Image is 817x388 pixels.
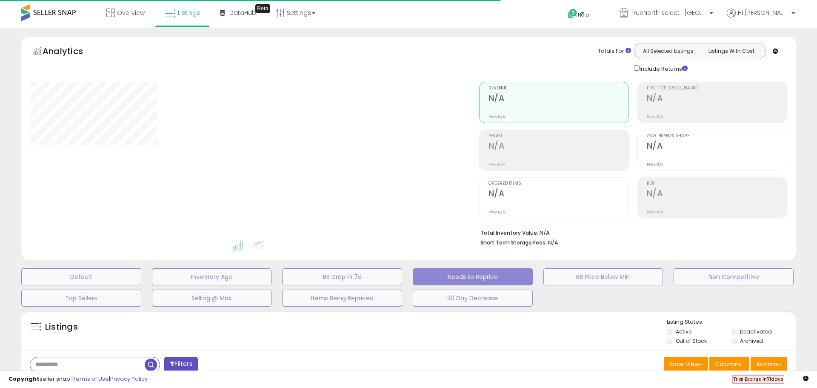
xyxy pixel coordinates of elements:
button: BB Drop in 7d [282,268,402,285]
span: N/A [548,239,558,247]
div: Totals For [598,47,631,55]
h2: N/A [647,93,787,105]
button: Needs to Reprice [413,268,533,285]
span: Help [578,11,589,18]
b: Short Term Storage Fees: [480,239,547,246]
small: Prev: N/A [647,114,663,119]
strong: Copyright [9,375,40,383]
h5: Analytics [43,45,100,59]
span: ROI [647,181,787,186]
i: Get Help [567,9,578,19]
h2: N/A [488,189,628,200]
button: 30 Day Decrease [413,290,533,307]
button: All Selected Listings [637,46,700,57]
button: Top Sellers [21,290,141,307]
span: TrueNorth Select | [GEOGRAPHIC_DATA] [631,9,707,17]
h2: N/A [647,189,787,200]
button: Selling @ Max [152,290,272,307]
span: Profit [PERSON_NAME] [647,86,787,91]
h2: N/A [488,141,628,152]
div: Include Returns [628,63,698,73]
span: Overview [117,9,145,17]
small: Prev: N/A [488,210,505,215]
button: Listings With Cost [700,46,763,57]
small: Prev: N/A [488,114,505,119]
span: Avg. Buybox Share [647,134,787,138]
span: DataHub [229,9,256,17]
button: BB Price Below Min [543,268,663,285]
button: Items Being Repriced [282,290,402,307]
a: Help [561,2,606,28]
div: Tooltip anchor [255,4,270,13]
small: Prev: N/A [647,210,663,215]
span: Hi [PERSON_NAME] [738,9,789,17]
button: Default [21,268,141,285]
a: Hi [PERSON_NAME] [727,9,795,28]
li: N/A [480,227,781,237]
div: seller snap | | [9,375,148,383]
small: Prev: N/A [647,162,663,167]
b: Total Inventory Value: [480,229,538,236]
button: Inventory Age [152,268,272,285]
h2: N/A [488,93,628,105]
small: Prev: N/A [488,162,505,167]
span: Profit [488,134,628,138]
span: Ordered Items [488,181,628,186]
span: Revenue [488,86,628,91]
span: Listings [178,9,200,17]
h2: N/A [647,141,787,152]
button: Non Competitive [674,268,794,285]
